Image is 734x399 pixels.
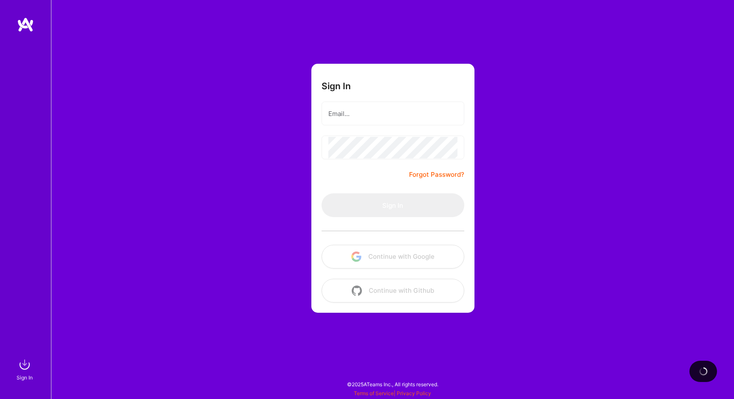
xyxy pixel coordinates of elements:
[51,374,734,395] div: © 2025 ATeams Inc., All rights reserved.
[352,286,362,296] img: icon
[328,103,457,125] input: Email...
[18,356,33,382] a: sign inSign In
[322,193,464,217] button: Sign In
[354,390,431,396] span: |
[409,170,464,180] a: Forgot Password?
[17,373,33,382] div: Sign In
[322,279,464,303] button: Continue with Github
[322,245,464,269] button: Continue with Google
[16,356,33,373] img: sign in
[322,81,351,91] h3: Sign In
[698,366,709,376] img: loading
[397,390,431,396] a: Privacy Policy
[354,390,394,396] a: Terms of Service
[17,17,34,32] img: logo
[351,252,361,262] img: icon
